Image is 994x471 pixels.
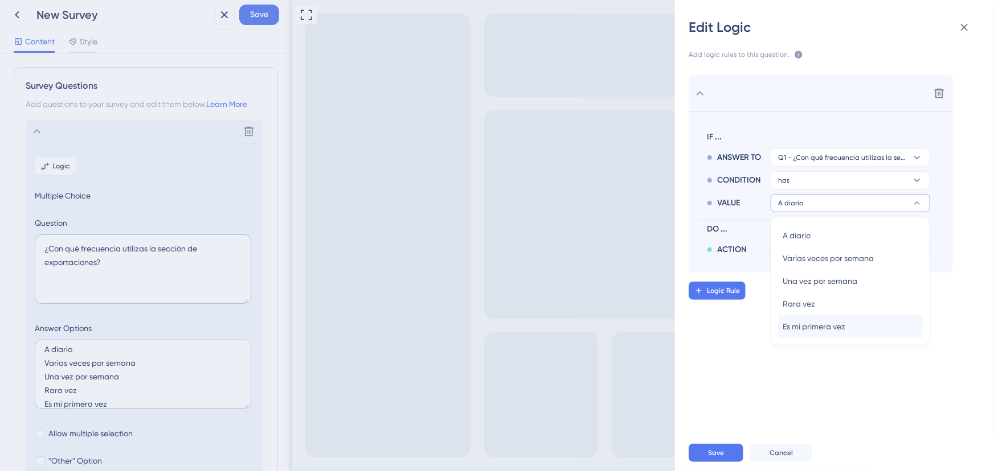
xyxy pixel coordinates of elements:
[717,243,746,257] span: ACTION
[778,224,923,247] button: A diario
[778,176,790,185] span: has
[717,151,761,164] span: ANSWER TO
[771,171,930,189] button: has
[463,246,680,448] iframe: UserGuiding Survey
[689,18,980,36] div: Edit Logic
[783,297,815,311] span: Rara vez
[771,194,930,212] button: A diario
[778,247,923,270] button: Varias veces por semana
[783,229,811,242] span: A diario
[778,292,923,315] button: Rara vez
[771,148,930,167] button: Q1 - ¿Con qué frecuencia utilizas la sección de exportaciones?
[750,444,812,462] button: Cancel
[707,130,926,144] span: IF ...
[708,448,724,457] span: Save
[783,251,874,265] span: Varias veces por semana
[778,153,907,162] span: Q1 - ¿Con qué frecuencia utilizas la sección de exportaciones?
[778,270,923,292] button: Una vez por semana
[717,196,740,210] span: VALUE
[778,199,803,208] span: A diario
[707,286,740,295] span: Logic Rule
[689,444,743,462] button: Save
[770,448,793,457] span: Cancel
[717,173,760,187] span: CONDITION
[689,50,790,61] span: Add logic rules to this question.
[783,320,845,333] span: Es mi primera vez
[689,282,746,300] button: Logic Rule
[778,315,923,338] button: Es mi primera vez
[783,274,857,288] span: Una vez por semana
[707,222,926,236] span: DO ...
